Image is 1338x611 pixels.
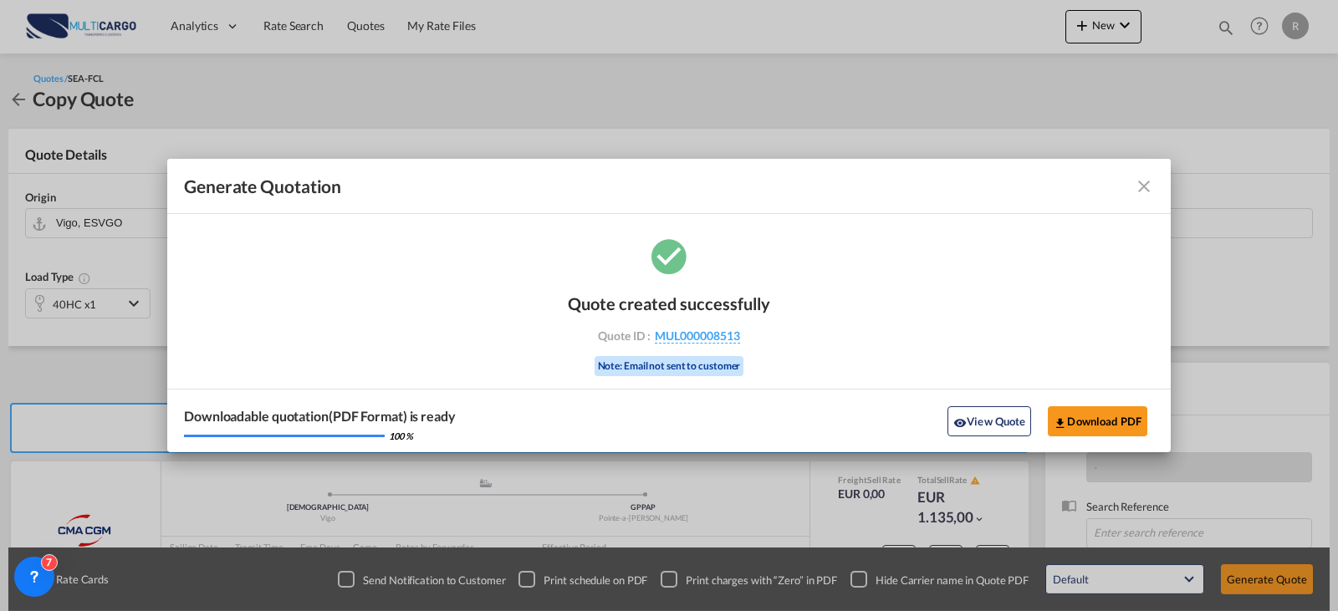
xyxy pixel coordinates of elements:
md-icon: icon-checkbox-marked-circle [648,235,690,277]
button: Download PDF [1048,406,1147,436]
md-icon: icon-download [1054,416,1067,430]
span: Generate Quotation [184,176,341,197]
button: icon-eyeView Quote [947,406,1031,436]
div: Quote created successfully [568,293,770,313]
div: 100 % [389,430,413,442]
md-icon: icon-eye [953,416,967,430]
div: Note: Email not sent to customer [595,356,744,377]
md-icon: icon-close fg-AAA8AD cursor m-0 [1134,176,1154,196]
md-dialog: Generate Quotation Quote ... [167,159,1171,453]
span: MUL000008513 [655,328,740,344]
div: Downloadable quotation(PDF Format) is ready [184,407,456,425]
div: Quote ID : [572,328,766,344]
